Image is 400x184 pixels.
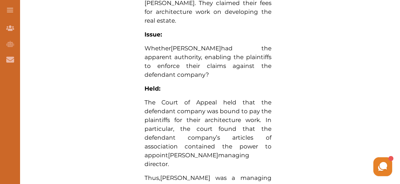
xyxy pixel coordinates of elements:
span: [PERSON_NAME] [168,152,218,159]
strong: Issue: [145,31,162,38]
span: Whether [145,45,171,52]
span: Thus, [145,174,160,181]
span: The Court of Appeal held that the defendant company was bound to pay the plaintiffs for their arc... [145,99,271,159]
span: [PERSON_NAME] [171,45,221,52]
strong: Held: [145,85,161,92]
iframe: HelpCrunch [250,156,394,178]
